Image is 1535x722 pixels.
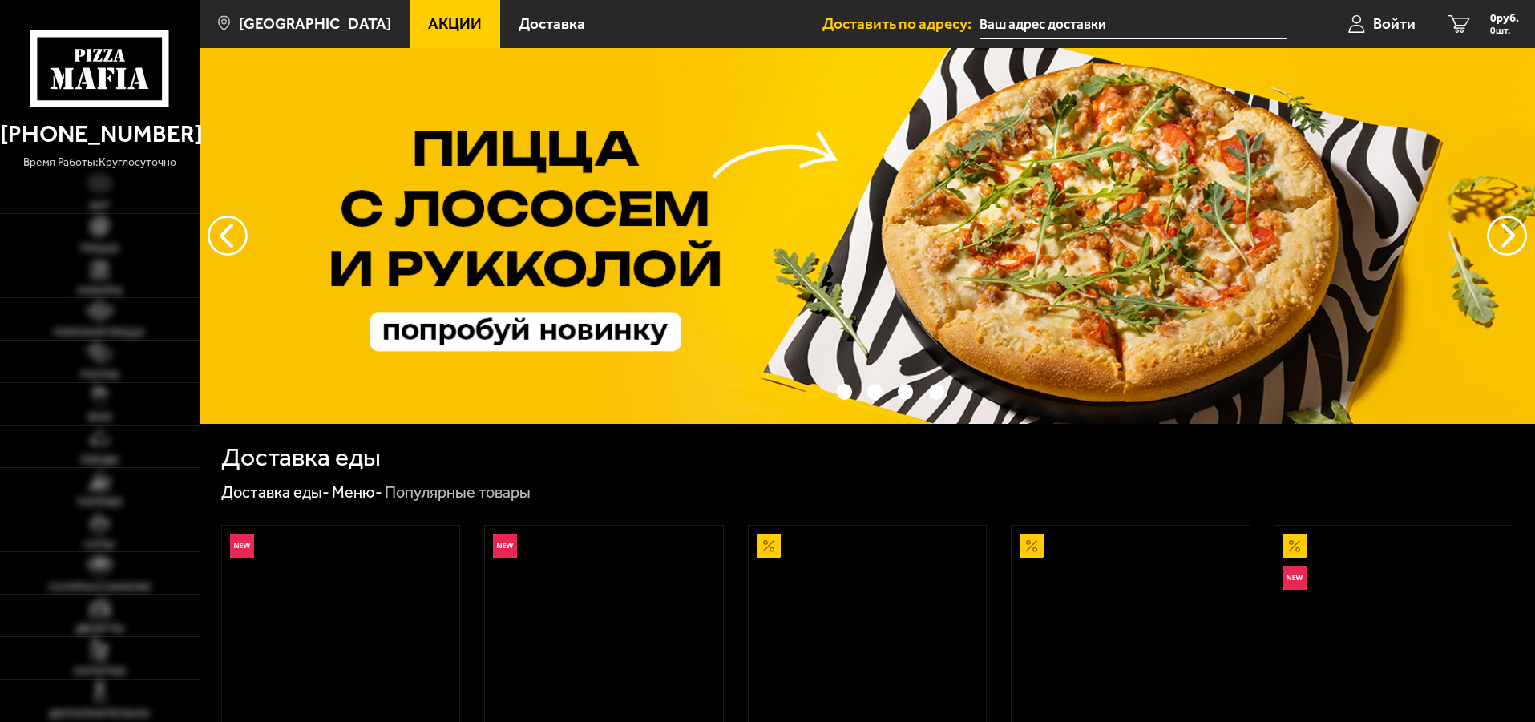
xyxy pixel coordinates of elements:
[332,482,382,502] a: Меню-
[87,412,112,423] span: WOK
[230,534,254,558] img: Новинка
[867,384,883,399] button: точки переключения
[80,454,119,466] span: Обеды
[221,445,381,470] h1: Доставка еды
[80,369,119,381] span: Роллы
[1283,534,1307,558] img: Акционный
[980,10,1287,39] input: Ваш адрес доставки
[75,623,124,635] span: Десерты
[837,384,852,399] button: точки переключения
[493,534,517,558] img: Новинка
[77,497,123,508] span: Горячее
[84,539,115,551] span: Супы
[519,16,585,31] span: Доставка
[77,285,123,296] span: Наборы
[208,216,248,256] button: следующий
[757,534,781,558] img: Акционный
[1020,534,1044,558] img: Акционный
[428,16,482,31] span: Акции
[239,16,391,31] span: [GEOGRAPHIC_DATA]
[385,482,531,503] div: Популярные товары
[1490,26,1519,35] span: 0 шт.
[822,16,980,31] span: Доставить по адресу:
[898,384,913,399] button: точки переключения
[1487,216,1527,256] button: предыдущий
[89,200,110,212] span: Хит
[49,708,150,720] span: Дополнительно
[929,384,944,399] button: точки переключения
[221,482,329,502] a: Доставка еды-
[54,327,145,338] span: Римская пицца
[80,243,119,254] span: Пицца
[49,582,151,593] span: Салаты и закуски
[1373,16,1416,31] span: Войти
[74,666,126,677] span: Напитки
[806,384,821,399] button: точки переключения
[1490,13,1519,24] span: 0 руб.
[1283,566,1307,590] img: Новинка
